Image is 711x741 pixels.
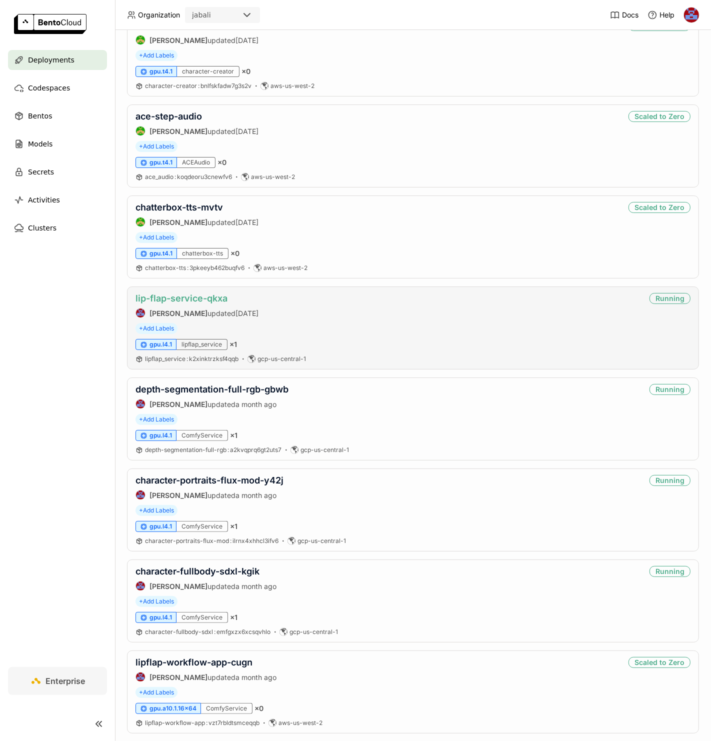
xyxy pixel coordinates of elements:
span: gpu.l4.1 [149,522,172,530]
div: Running [649,293,690,304]
span: character-fullbody-sdxl emfgxzx6xcsqvhlo [145,628,270,635]
a: lip-flap-service-qkxa [135,293,227,303]
span: : [198,82,199,89]
span: a month ago [235,491,276,499]
div: ComfyService [176,521,228,532]
span: Secrets [28,166,54,178]
span: : [214,628,215,635]
span: +Add Labels [135,232,177,243]
span: × 0 [230,249,239,258]
span: Enterprise [46,676,85,686]
span: : [186,355,188,362]
a: Docs [610,10,638,20]
a: Codespaces [8,78,107,98]
strong: [PERSON_NAME] [149,673,207,681]
div: Scaled to Zero [628,111,690,122]
span: Organization [138,10,180,19]
div: updated [135,35,258,45]
span: × 1 [230,431,237,440]
span: × 0 [254,704,263,713]
span: lipflap-workflow-app vzt7rbldtsmceqqb [145,719,259,726]
span: lipflap_service k2xinktrzksf4qqb [145,355,238,362]
div: Running [649,475,690,486]
span: gcp-us-central-1 [257,355,306,363]
img: Jhonatan Oliveira [136,581,145,590]
span: [DATE] [235,127,258,135]
a: Enterprise [8,667,107,695]
span: [DATE] [235,309,258,317]
strong: [PERSON_NAME] [149,309,207,317]
div: ACEAudio [177,157,215,168]
span: +Add Labels [135,141,177,152]
div: ComfyService [176,612,228,623]
a: ace-step-audio [135,111,202,121]
img: Steve Guo [136,35,145,44]
a: chatterbox-tts-mvtv [135,202,223,212]
div: updated [135,490,283,500]
a: character-creator:bnlfskfadw7g3s2v [145,82,251,90]
span: gpu.a10.1.16x64 [149,704,196,712]
a: Deployments [8,50,107,70]
span: gpu.t4.1 [149,249,172,257]
div: ComfyService [201,703,252,714]
span: depth-segmentation-full-rgb a2kvqprq6gt2uts7 [145,446,281,453]
a: Bentos [8,106,107,126]
a: Models [8,134,107,154]
div: lipflap_service [176,339,227,350]
span: × 0 [217,158,226,167]
strong: [PERSON_NAME] [149,582,207,590]
span: gpu.l4.1 [149,431,172,439]
span: gpu.t4.1 [149,158,172,166]
span: gcp-us-central-1 [300,446,349,454]
img: Jhonatan Oliveira [136,490,145,499]
span: character-portraits-flux-mod ilrnx4xhhcl3ifv6 [145,537,278,544]
span: Activities [28,194,60,206]
span: gcp-us-central-1 [289,628,338,636]
span: gpu.l4.1 [149,340,172,348]
span: [DATE] [235,36,258,44]
a: chatterbox-tts:3pkeeyb462buqfv6 [145,264,244,272]
span: × 0 [241,67,250,76]
span: × 1 [230,613,237,622]
span: aws-us-west-2 [263,264,307,272]
span: aws-us-west-2 [278,719,322,727]
a: depth-segmentation-full-rgb-gbwb [135,384,288,394]
span: +Add Labels [135,687,177,698]
a: character-portraits-flux-mod:ilrnx4xhhcl3ifv6 [145,537,278,545]
a: Secrets [8,162,107,182]
span: Bentos [28,110,52,122]
div: ComfyService [176,430,228,441]
span: +Add Labels [135,414,177,425]
span: × 1 [230,522,237,531]
span: Codespaces [28,82,70,94]
div: Scaled to Zero [628,202,690,213]
div: updated [135,217,258,227]
img: Jhonatan Oliveira [136,399,145,408]
span: +Add Labels [135,505,177,516]
input: Selected jabali. [212,10,213,20]
img: Steve Guo [136,126,145,135]
span: +Add Labels [135,50,177,61]
a: lipflap_service:k2xinktrzksf4qqb [145,355,238,363]
div: character-creator [177,66,239,77]
a: lipflap-workflow-app-cugn [135,657,252,667]
a: depth-segmentation-full-rgb:a2kvqprq6gt2uts7 [145,446,281,454]
a: lipflap-workflow-app:vzt7rbldtsmceqqb [145,719,259,727]
div: Scaled to Zero [628,657,690,668]
span: Clusters [28,222,56,234]
img: Jhonatan Oliveira [136,672,145,681]
span: a month ago [235,673,276,681]
img: Steve Guo [136,217,145,226]
span: ace_audio koqdeoru3cnewfv6 [145,173,232,180]
img: logo [14,14,86,34]
strong: [PERSON_NAME] [149,400,207,408]
span: +Add Labels [135,596,177,607]
span: +Add Labels [135,323,177,334]
a: ace_audio:koqdeoru3cnewfv6 [145,173,232,181]
span: : [206,719,207,726]
div: Help [647,10,674,20]
div: jabali [192,10,211,20]
span: a month ago [235,582,276,590]
span: Models [28,138,52,150]
div: updated [135,672,276,682]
